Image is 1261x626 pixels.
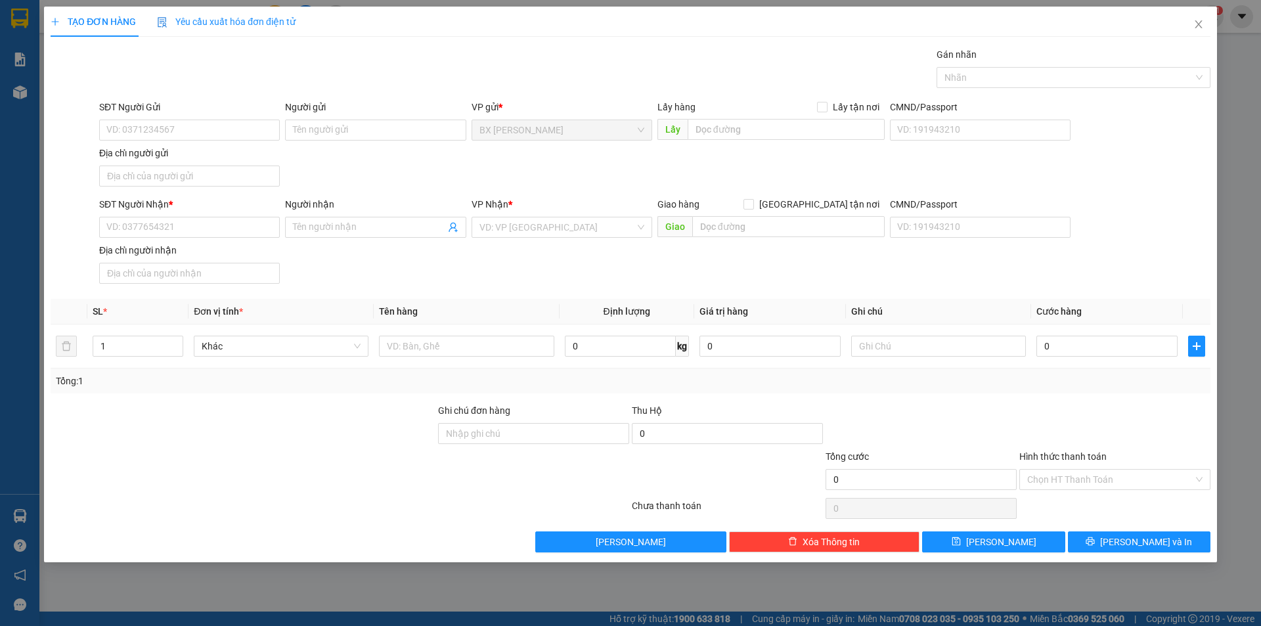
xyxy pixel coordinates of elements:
[754,197,885,212] span: [GEOGRAPHIC_DATA] tận nơi
[596,535,666,549] span: [PERSON_NAME]
[285,197,466,212] div: Người nhận
[966,535,1036,549] span: [PERSON_NAME]
[1193,19,1204,30] span: close
[51,16,136,27] span: TẠO ĐƠN HÀNG
[952,537,961,547] span: save
[448,222,458,233] span: user-add
[788,537,797,547] span: delete
[479,120,644,140] span: BX Cao Lãnh
[99,100,280,114] div: SĐT Người Gửi
[1036,306,1082,317] span: Cước hàng
[93,306,103,317] span: SL
[51,17,60,26] span: plus
[699,336,841,357] input: 0
[1189,341,1205,351] span: plus
[99,197,280,212] div: SĐT Người Nhận
[937,49,977,60] label: Gán nhãn
[657,102,696,112] span: Lấy hàng
[1068,531,1210,552] button: printer[PERSON_NAME] và In
[202,336,361,356] span: Khác
[194,306,243,317] span: Đơn vị tính
[157,17,167,28] img: icon
[890,100,1071,114] div: CMND/Passport
[632,405,662,416] span: Thu Hộ
[379,306,418,317] span: Tên hàng
[99,243,280,257] div: Địa chỉ người nhận
[688,119,885,140] input: Dọc đường
[1180,7,1217,43] button: Close
[99,146,280,160] div: Địa chỉ người gửi
[472,199,508,210] span: VP Nhận
[729,531,920,552] button: deleteXóa Thông tin
[699,306,748,317] span: Giá trị hàng
[1086,537,1095,547] span: printer
[56,374,487,388] div: Tổng: 1
[56,336,77,357] button: delete
[99,263,280,284] input: Địa chỉ của người nhận
[846,299,1031,324] th: Ghi chú
[692,216,885,237] input: Dọc đường
[472,100,652,114] div: VP gửi
[438,405,510,416] label: Ghi chú đơn hàng
[604,306,650,317] span: Định lượng
[535,531,726,552] button: [PERSON_NAME]
[828,100,885,114] span: Lấy tận nơi
[157,16,296,27] span: Yêu cầu xuất hóa đơn điện tử
[851,336,1026,357] input: Ghi Chú
[676,336,689,357] span: kg
[803,535,860,549] span: Xóa Thông tin
[657,119,688,140] span: Lấy
[630,499,824,522] div: Chưa thanh toán
[657,199,699,210] span: Giao hàng
[826,451,869,462] span: Tổng cước
[438,423,629,444] input: Ghi chú đơn hàng
[285,100,466,114] div: Người gửi
[1019,451,1107,462] label: Hình thức thanh toán
[379,336,554,357] input: VD: Bàn, Ghế
[1188,336,1205,357] button: plus
[657,216,692,237] span: Giao
[890,197,1071,212] div: CMND/Passport
[99,166,280,187] input: Địa chỉ của người gửi
[922,531,1065,552] button: save[PERSON_NAME]
[1100,535,1192,549] span: [PERSON_NAME] và In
